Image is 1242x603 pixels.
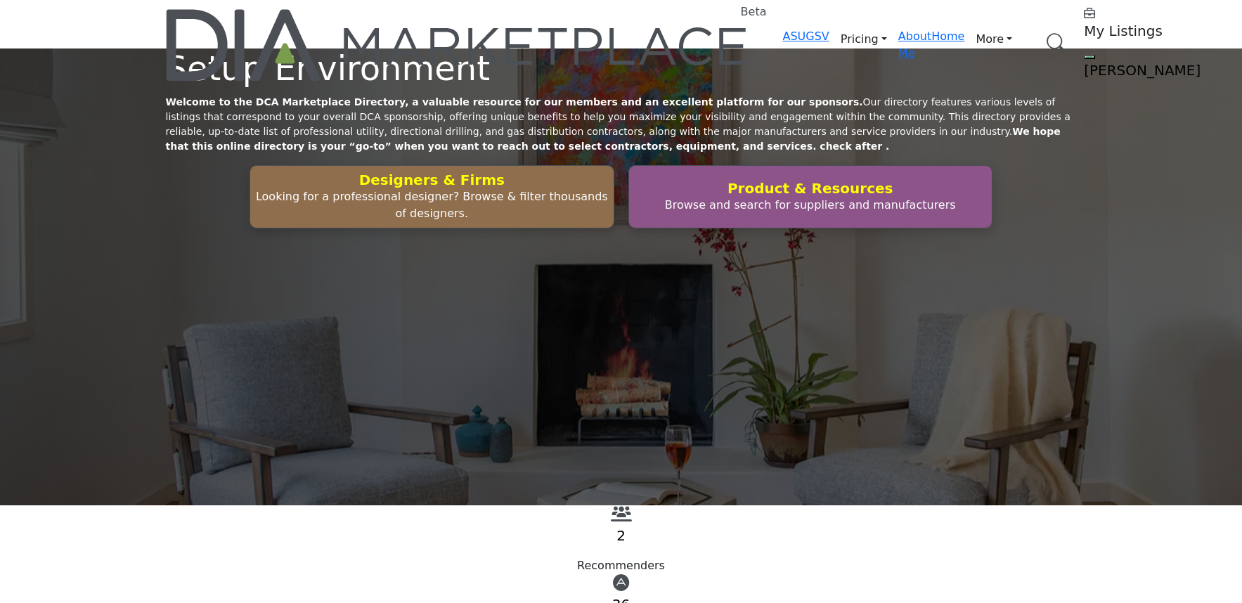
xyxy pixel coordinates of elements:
button: Show hide supplier dropdown [1084,55,1095,59]
p: Looking for a professional designer? Browse & filter thousands of designers. [254,188,609,222]
a: View Recommenders [611,510,632,523]
h2: Product & Resources [633,180,988,197]
a: Search [1032,25,1075,62]
img: Site Logo [166,9,749,81]
a: Beta [166,9,749,81]
h6: Beta [741,5,767,18]
div: Recommenders [166,557,1077,574]
a: 2 [616,527,626,544]
a: About Me [898,30,931,60]
button: Product & Resources Browse and search for suppliers and manufacturers [628,165,992,228]
a: Home [931,30,964,43]
button: Designers & Firms Looking for a professional designer? Browse & filter thousands of designers. [250,165,614,228]
p: Our directory features various levels of listings that correspond to your overall DCA sponsorship... [166,95,1077,154]
a: Pricing [829,28,898,51]
a: More [964,28,1023,51]
h2: Designers & Firms [254,171,609,188]
a: ASUGSV [783,30,829,43]
strong: Welcome to the DCA Marketplace Directory, a valuable resource for our members and an excellent pl... [166,96,863,108]
strong: We hope that this online directory is your “go-to” when you want to reach out to select contracto... [166,126,1061,152]
p: Browse and search for suppliers and manufacturers [633,197,988,214]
